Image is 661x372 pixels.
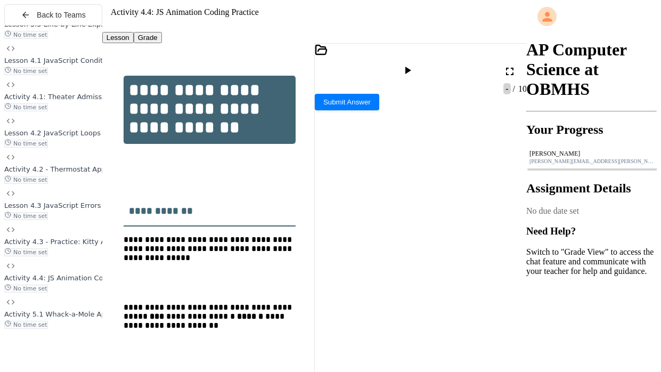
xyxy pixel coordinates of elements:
[526,123,657,137] h2: Your Progress
[111,7,259,17] span: Activity 4.4: JS Animation Coding Practice
[529,150,654,158] div: [PERSON_NAME]
[4,201,101,209] span: Lesson 4.3 JavaScript Errors
[526,40,657,99] h1: AP Computer Science at OBMHS
[4,93,128,101] span: Activity 4.1: Theater Admission App
[4,248,48,256] span: No time set
[4,238,114,246] span: Activity 4.3 - Practice: Kitty App
[4,274,148,282] span: Activity 4.4: JS Animation Coding Practice
[4,212,48,220] span: No time set
[529,158,654,164] div: [PERSON_NAME][EMAIL_ADDRESS][PERSON_NAME][DOMAIN_NAME]
[526,225,657,237] h3: Need Help?
[4,56,162,64] span: Lesson 4.1 JavaScript Conditional Statements
[4,31,48,39] span: No time set
[513,84,515,93] span: /
[102,32,134,43] button: Lesson
[4,4,102,26] button: Back to Teams
[37,11,86,19] span: Back to Teams
[4,310,323,318] span: Activity 5.1 Whack-a-Mole App: Introduction to Coding a Complete Create Performance Task
[323,98,371,106] span: Submit Answer
[516,84,527,93] span: 10
[315,94,379,110] button: Submit Answer
[4,129,137,137] span: Lesson 4.2 JavaScript Loops (Iteration)
[4,176,48,184] span: No time set
[526,4,657,29] div: My Account
[503,83,510,94] span: -
[526,247,657,276] p: Switch to "Grade View" to access the chat feature and communicate with your teacher for help and ...
[4,103,48,111] span: No time set
[4,321,48,329] span: No time set
[526,206,657,216] div: No due date set
[4,140,48,148] span: No time set
[526,181,657,196] h2: Assignment Details
[4,67,48,75] span: No time set
[4,285,48,293] span: No time set
[4,165,225,173] span: Activity 4.2 - Thermostat App Create Variables and Conditionals
[134,32,162,43] button: Grade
